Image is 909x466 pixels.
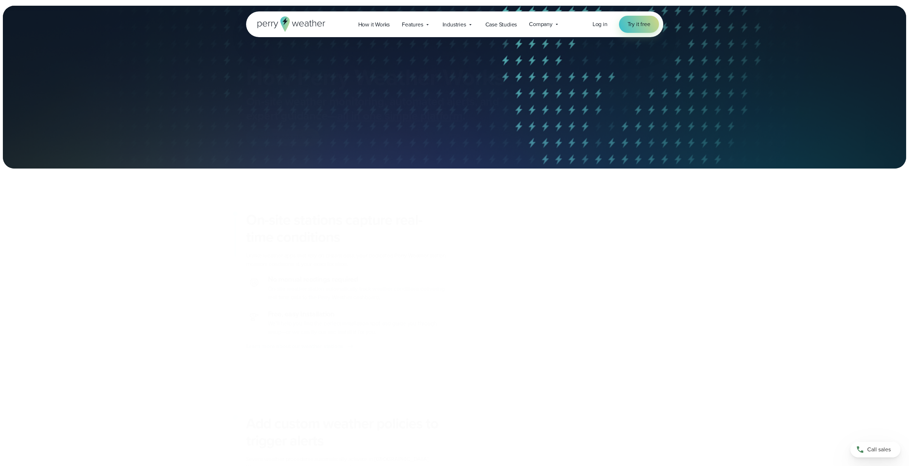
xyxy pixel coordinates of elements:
[593,20,608,29] a: Log in
[867,445,891,454] span: Call sales
[850,442,900,457] a: Call sales
[352,17,396,32] a: How it Works
[628,20,650,29] span: Try it free
[402,20,423,29] span: Features
[593,20,608,28] span: Log in
[443,20,466,29] span: Industries
[619,16,659,33] a: Try it free
[485,20,517,29] span: Case Studies
[529,20,553,29] span: Company
[358,20,390,29] span: How it Works
[479,17,523,32] a: Case Studies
